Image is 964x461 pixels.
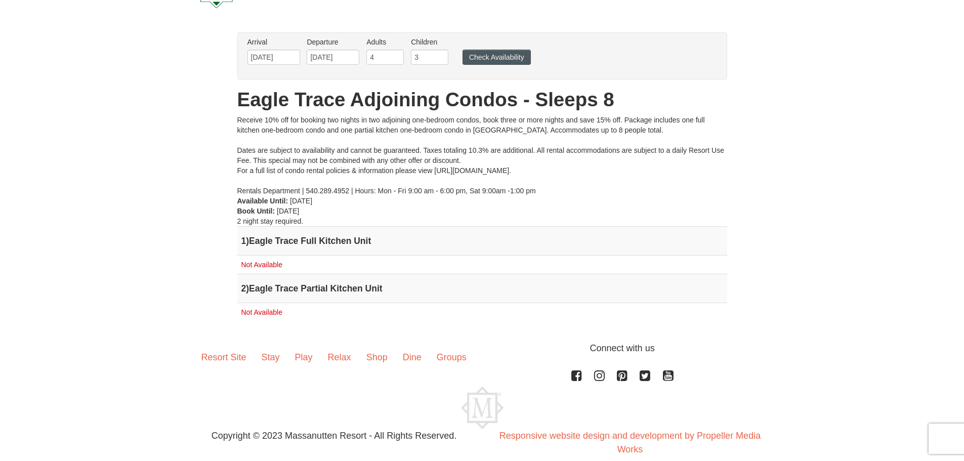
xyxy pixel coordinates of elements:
[247,37,300,47] label: Arrival
[241,308,282,316] span: Not Available
[241,236,723,246] h4: 1 Eagle Trace Full Kitchen Unit
[194,342,771,355] p: Connect with us
[237,217,304,225] span: 2 night stay required.
[246,236,249,246] span: )
[241,261,282,269] span: Not Available
[499,431,761,454] a: Responsive website design and development by Propeller Media Works
[241,283,723,294] h4: 2 Eagle Trace Partial Kitchen Unit
[237,197,288,205] strong: Available Until:
[194,342,254,373] a: Resort Site
[287,342,320,373] a: Play
[395,342,429,373] a: Dine
[246,283,249,294] span: )
[411,37,448,47] label: Children
[307,37,359,47] label: Departure
[366,37,404,47] label: Adults
[359,342,395,373] a: Shop
[290,197,312,205] span: [DATE]
[254,342,287,373] a: Stay
[429,342,474,373] a: Groups
[320,342,359,373] a: Relax
[186,429,482,443] p: Copyright © 2023 Massanutten Resort - All Rights Reserved.
[277,207,299,215] span: [DATE]
[461,387,504,429] img: Massanutten Resort Logo
[237,207,275,215] strong: Book Until:
[237,115,727,196] div: Receive 10% off for booking two nights in two adjoining one-bedroom condos, book three or more ni...
[237,90,727,110] h1: Eagle Trace Adjoining Condos - Sleeps 8
[463,50,531,65] button: Check Availability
